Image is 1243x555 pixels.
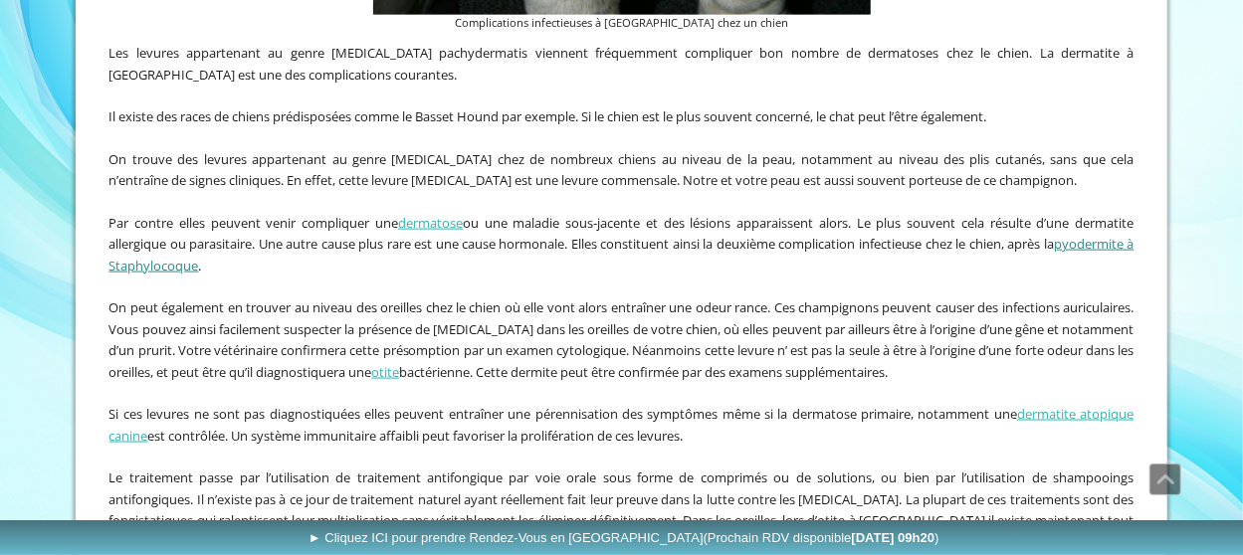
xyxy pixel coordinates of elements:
span: Il existe des races de chiens prédisposées comme le Basset Hound par exemple. Si le chien est le ... [109,107,987,125]
span: On peut également en trouver au niveau des oreilles chez le chien où elle vont alors entraîner un... [109,298,1135,381]
span: (Prochain RDV disponible ) [704,530,939,545]
a: dermatite atopique canine [109,405,1135,445]
span: ► Cliquez ICI pour prendre Rendez-Vous en [GEOGRAPHIC_DATA] [309,530,939,545]
a: pyodermite à Staphylocoque [109,235,1135,275]
a: dermatose [398,214,463,232]
span: On trouve des levures appartenant au genre [MEDICAL_DATA] chez de nombreux chiens au niveau de la... [109,150,1135,190]
span: Si ces levures ne sont pas diagnostiquées elles peuvent entraîner une pérennisation des symptômes... [109,405,1135,445]
span: Défiler vers le haut [1150,464,1180,494]
b: [DATE] 09h20 [852,530,935,545]
span: Par contre elles peuvent venir compliquer une ou une maladie sous-jacente et des lésions apparais... [109,214,1135,275]
span: Les levures appartenant au genre [MEDICAL_DATA] pachydermatis viennent fréquemment compliquer bon... [109,44,1135,84]
figcaption: Complications infectieuses à [GEOGRAPHIC_DATA] chez un chien [373,15,871,32]
a: Défiler vers le haut [1149,463,1181,495]
a: otite [372,363,400,381]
